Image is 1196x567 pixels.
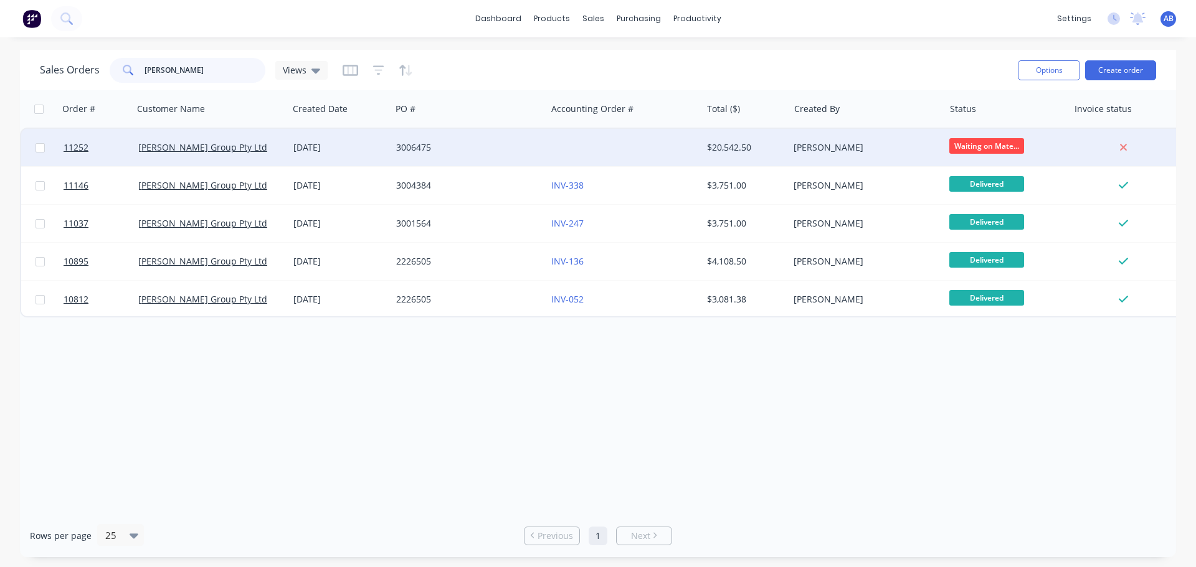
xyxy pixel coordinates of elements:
span: 10812 [64,293,88,306]
span: 10895 [64,255,88,268]
a: dashboard [469,9,528,28]
span: Next [631,530,650,542]
span: 11146 [64,179,88,192]
div: $20,542.50 [707,141,780,154]
span: Delivered [949,214,1024,230]
a: INV-247 [551,217,584,229]
a: INV-136 [551,255,584,267]
div: Order # [62,103,95,115]
div: Total ($) [707,103,740,115]
div: [DATE] [293,179,386,192]
div: 3004384 [396,179,534,192]
div: [PERSON_NAME] [794,255,932,268]
div: $3,751.00 [707,179,780,192]
div: [PERSON_NAME] [794,293,932,306]
button: Options [1018,60,1080,80]
div: [PERSON_NAME] [794,179,932,192]
input: Search... [145,58,266,83]
img: Factory [22,9,41,28]
div: $3,081.38 [707,293,780,306]
div: Customer Name [137,103,205,115]
span: Delivered [949,176,1024,192]
span: Waiting on Mate... [949,138,1024,154]
a: Next page [617,530,672,542]
a: 11037 [64,205,138,242]
div: productivity [667,9,728,28]
a: 10812 [64,281,138,318]
a: [PERSON_NAME] Group Pty Ltd [138,217,267,229]
div: [PERSON_NAME] [794,141,932,154]
span: AB [1164,13,1174,24]
span: 11037 [64,217,88,230]
div: Invoice status [1075,103,1132,115]
ul: Pagination [519,527,677,545]
span: 11252 [64,141,88,154]
div: [DATE] [293,217,386,230]
span: Previous [538,530,573,542]
div: [DATE] [293,255,386,268]
div: [DATE] [293,141,386,154]
a: [PERSON_NAME] Group Pty Ltd [138,255,267,267]
div: Created Date [293,103,348,115]
a: [PERSON_NAME] Group Pty Ltd [138,141,267,153]
div: 3001564 [396,217,534,230]
a: Previous page [524,530,579,542]
div: settings [1051,9,1098,28]
div: Created By [794,103,840,115]
button: Create order [1085,60,1156,80]
div: $4,108.50 [707,255,780,268]
a: 11252 [64,129,138,166]
span: Delivered [949,252,1024,268]
a: INV-338 [551,179,584,191]
div: PO # [396,103,415,115]
div: [PERSON_NAME] [794,217,932,230]
div: 2226505 [396,255,534,268]
a: 10895 [64,243,138,280]
span: Rows per page [30,530,92,542]
div: Accounting Order # [551,103,634,115]
span: Delivered [949,290,1024,306]
a: 11146 [64,167,138,204]
div: $3,751.00 [707,217,780,230]
h1: Sales Orders [40,64,100,76]
a: [PERSON_NAME] Group Pty Ltd [138,179,267,191]
div: sales [576,9,610,28]
div: 2226505 [396,293,534,306]
a: Page 1 is your current page [589,527,607,545]
a: [PERSON_NAME] Group Pty Ltd [138,293,267,305]
div: products [528,9,576,28]
div: [DATE] [293,293,386,306]
div: Status [950,103,976,115]
div: purchasing [610,9,667,28]
span: Views [283,63,306,77]
div: 3006475 [396,141,534,154]
a: INV-052 [551,293,584,305]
